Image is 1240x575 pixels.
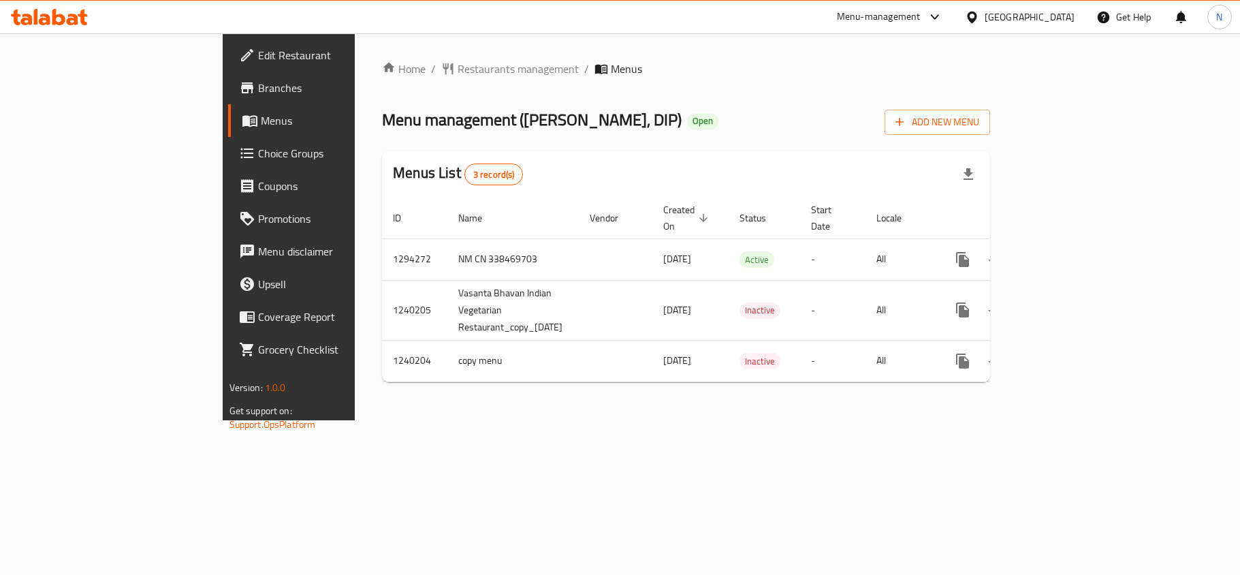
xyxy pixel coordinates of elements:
[265,379,286,397] span: 1.0.0
[590,210,636,226] span: Vendor
[228,137,430,170] a: Choice Groups
[464,164,524,185] div: Total records count
[258,178,419,194] span: Coupons
[382,61,990,77] nav: breadcrumb
[837,9,921,25] div: Menu-management
[258,243,419,260] span: Menu disclaimer
[465,168,523,181] span: 3 record(s)
[979,345,1012,377] button: Change Status
[584,61,589,77] li: /
[393,163,523,185] h2: Menus List
[885,110,990,135] button: Add New Menu
[258,341,419,358] span: Grocery Checklist
[228,202,430,235] a: Promotions
[800,340,865,382] td: -
[229,402,292,420] span: Get support on:
[228,235,430,268] a: Menu disclaimer
[876,210,919,226] span: Locale
[947,243,979,276] button: more
[229,379,263,397] span: Version:
[687,115,718,127] span: Open
[228,104,430,137] a: Menus
[441,61,579,77] a: Restaurants management
[228,300,430,333] a: Coverage Report
[611,61,642,77] span: Menus
[382,198,1088,382] table: enhanced table
[740,302,780,318] span: Inactive
[229,416,316,433] a: Support.OpsPlatform
[811,202,849,234] span: Start Date
[228,39,430,72] a: Edit Restaurant
[663,301,691,319] span: [DATE]
[458,210,500,226] span: Name
[947,294,979,326] button: more
[261,112,419,129] span: Menus
[947,345,979,377] button: more
[663,352,691,369] span: [DATE]
[447,280,579,340] td: Vasanta Bhavan Indian Vegetarian Restaurant_copy_[DATE]
[800,280,865,340] td: -
[447,238,579,280] td: NM CN 338469703
[663,202,712,234] span: Created On
[979,243,1012,276] button: Change Status
[740,252,774,268] span: Active
[687,113,718,129] div: Open
[979,294,1012,326] button: Change Status
[458,61,579,77] span: Restaurants management
[228,333,430,366] a: Grocery Checklist
[393,210,419,226] span: ID
[985,10,1075,25] div: [GEOGRAPHIC_DATA]
[740,251,774,268] div: Active
[740,354,780,369] span: Inactive
[258,276,419,292] span: Upsell
[258,145,419,161] span: Choice Groups
[895,114,979,131] span: Add New Menu
[228,268,430,300] a: Upsell
[447,340,579,382] td: copy menu
[228,72,430,104] a: Branches
[258,80,419,96] span: Branches
[865,238,936,280] td: All
[431,61,436,77] li: /
[258,47,419,63] span: Edit Restaurant
[740,302,780,319] div: Inactive
[936,198,1088,239] th: Actions
[258,211,419,227] span: Promotions
[1216,10,1222,25] span: N
[865,340,936,382] td: All
[800,238,865,280] td: -
[228,170,430,202] a: Coupons
[865,280,936,340] td: All
[952,158,985,191] div: Export file
[663,250,691,268] span: [DATE]
[382,104,682,135] span: Menu management ( [PERSON_NAME], DIP )
[258,309,419,325] span: Coverage Report
[740,210,784,226] span: Status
